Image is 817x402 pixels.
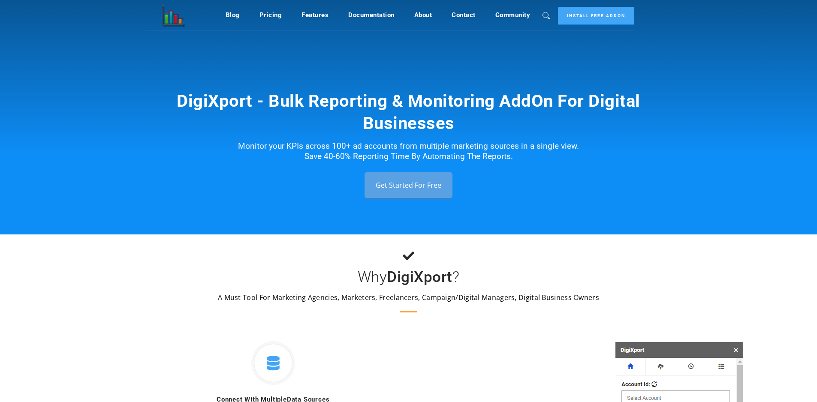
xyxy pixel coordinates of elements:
a: About [414,7,432,23]
h1: DigiXport - Bulk Reporting & Monitoring AddOn For Digital Businesses [164,90,653,135]
a: Documentation [348,7,395,23]
a: Community [495,7,531,23]
a: Contact [452,7,476,23]
a: Get Started For Free [365,172,452,198]
a: Blog [226,7,240,23]
a: Install Free Addon [558,7,634,25]
b: DigiXport [387,268,452,286]
a: Pricing [259,7,282,23]
iframe: Chat Widget [774,361,817,402]
a: Features [301,7,329,23]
